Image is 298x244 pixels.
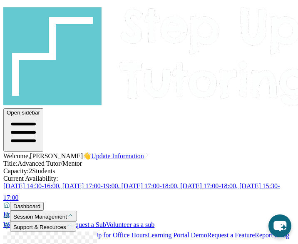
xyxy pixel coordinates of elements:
[3,167,29,174] span: Capacity:
[10,211,77,221] button: Session Management
[10,202,44,211] button: Dashboard
[68,221,106,228] a: Request a Sub
[10,221,76,232] button: Support & Resources
[13,214,67,220] span: Session Management
[3,182,280,201] a: [DATE] 14:30-16:00, [DATE] 17:00-19:00, [DATE] 17:00-18:00, [DATE] 17:00-18:00, [DATE] 15:30-17:00
[13,203,40,209] span: Dashboard
[3,175,58,182] span: Current Availability:
[268,214,291,237] button: chat-button
[29,167,55,174] span: 2 Students
[17,160,82,167] span: Advanced Tutor/Mentor
[7,110,40,116] span: Open sidebar
[106,221,155,228] a: Volunteer as a sub
[3,108,43,152] button: Open sidebar
[255,232,289,239] a: Report a bug
[207,232,255,239] a: Request a Feature
[3,152,91,159] span: Welcome, [PERSON_NAME] 👋
[144,152,151,158] img: Chevron Right
[91,152,151,159] a: Update Information
[3,160,17,167] span: Title:
[148,232,207,239] a: Learning Portal Demo
[13,224,66,230] span: Support & Resources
